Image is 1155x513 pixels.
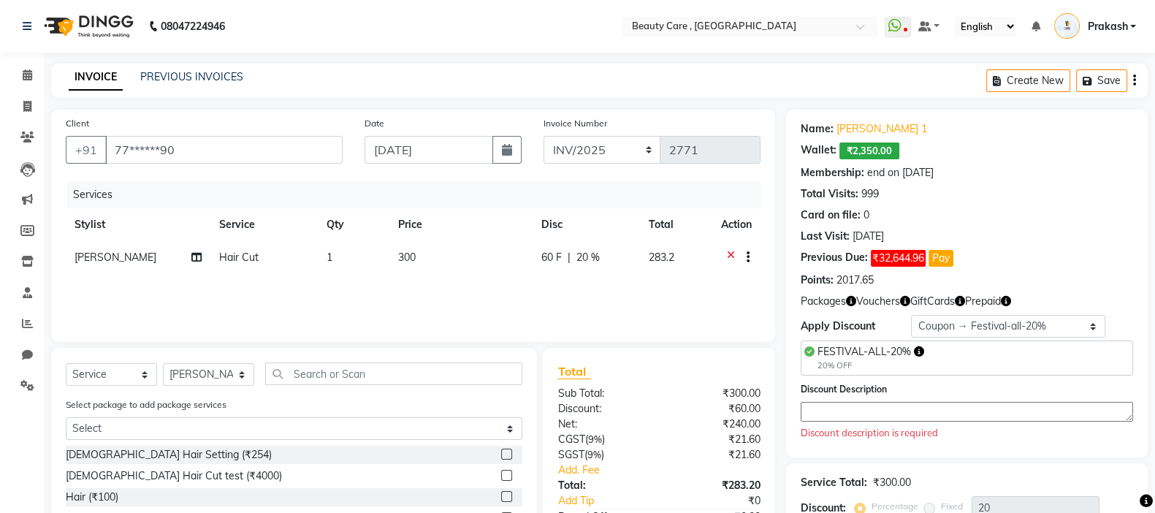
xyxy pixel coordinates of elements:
[817,360,924,372] div: 20% OFF
[801,294,846,309] span: Packages
[66,490,118,505] div: Hair (₹100)
[1087,19,1127,34] span: Prakash
[66,468,282,484] div: [DEMOGRAPHIC_DATA] Hair Cut test (₹4000)
[546,493,677,509] a: Add Tip
[910,294,955,309] span: GiftCards
[659,386,771,401] div: ₹300.00
[640,208,712,241] th: Total
[66,398,226,411] label: Select package to add package services
[873,475,911,490] div: ₹300.00
[801,165,864,180] div: Membership:
[1076,69,1127,92] button: Save
[365,117,384,130] label: Date
[659,478,771,493] div: ₹283.20
[659,447,771,463] div: ₹21.60
[801,142,836,159] div: Wallet:
[839,142,899,159] span: ₹2,350.00
[659,432,771,447] div: ₹21.60
[140,70,243,83] a: PREVIOUS INVOICES
[546,447,659,463] div: ( )
[659,417,771,432] div: ₹240.00
[66,117,89,130] label: Client
[210,208,318,241] th: Service
[867,165,934,180] div: end on [DATE]
[66,447,272,463] div: [DEMOGRAPHIC_DATA] Hair Setting (₹254)
[67,181,771,208] div: Services
[66,208,210,241] th: Stylist
[801,426,1133,441] div: Discount description is required
[941,500,963,513] label: Fixed
[105,136,343,164] input: Search by Name/Mobile/Email/Code
[801,250,868,267] div: Previous Due:
[801,186,858,202] div: Total Visits:
[801,121,834,137] div: Name:
[546,478,659,493] div: Total:
[546,417,659,432] div: Net:
[801,208,861,223] div: Card on file:
[817,345,911,358] span: FESTIVAL-ALL-20%
[546,463,771,478] a: Add. Fee
[546,432,659,447] div: ( )
[544,117,607,130] label: Invoice Number
[219,251,259,264] span: Hair Cut
[872,500,918,513] label: Percentage
[929,250,953,267] button: Pay
[801,475,867,490] div: Service Total:
[1054,13,1080,39] img: Prakash
[557,364,591,379] span: Total
[576,250,600,265] span: 20 %
[568,250,571,265] span: |
[318,208,389,241] th: Qty
[557,433,584,446] span: CGST
[398,251,416,264] span: 300
[265,362,522,385] input: Search or Scan
[853,229,884,244] div: [DATE]
[836,273,874,288] div: 2017.65
[66,136,107,164] button: +91
[541,250,562,265] span: 60 F
[856,294,900,309] span: Vouchers
[161,6,225,47] b: 08047224946
[861,186,879,202] div: 999
[871,250,926,267] span: ₹32,644.96
[533,208,640,241] th: Disc
[75,251,156,264] span: [PERSON_NAME]
[801,319,912,334] div: Apply Discount
[836,121,927,137] a: [PERSON_NAME] 1
[546,386,659,401] div: Sub Total:
[678,493,771,509] div: ₹0
[712,208,761,241] th: Action
[389,208,532,241] th: Price
[864,208,869,223] div: 0
[801,273,834,288] div: Points:
[69,64,123,91] a: INVOICE
[327,251,332,264] span: 1
[986,69,1070,92] button: Create New
[965,294,1001,309] span: Prepaid
[557,448,584,461] span: SGST
[546,401,659,417] div: Discount:
[801,229,850,244] div: Last Visit:
[587,449,601,460] span: 9%
[801,383,887,396] label: Discount Description
[37,6,137,47] img: logo
[587,433,601,445] span: 9%
[649,251,674,264] span: 283.2
[659,401,771,417] div: ₹60.00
